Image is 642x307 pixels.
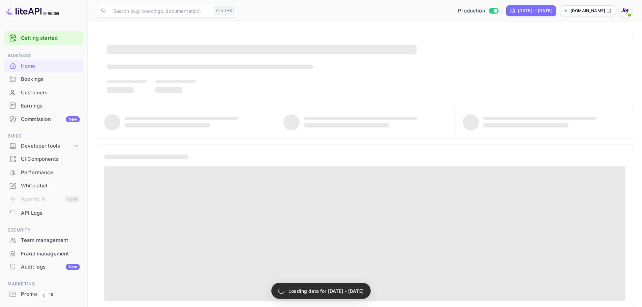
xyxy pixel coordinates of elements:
[458,7,485,15] span: Production
[4,73,83,85] a: Bookings
[21,34,80,42] a: Getting started
[518,8,552,14] div: [DATE] — [DATE]
[66,264,80,270] div: New
[4,113,83,125] a: CommissionNew
[288,287,364,295] p: Loading data for [DATE] - [DATE]
[21,290,80,298] div: Promo codes
[4,288,83,300] a: Promo codes
[21,263,80,271] div: Audit logs
[4,99,83,113] div: Earnings
[4,140,83,152] div: Developer tools
[21,209,80,217] div: API Logs
[4,60,83,73] div: Home
[4,260,83,273] a: Audit logsNew
[4,31,83,45] div: Getting started
[21,237,80,244] div: Team management
[21,102,80,110] div: Earnings
[4,113,83,126] div: CommissionNew
[21,142,73,150] div: Developer tools
[21,169,80,177] div: Performance
[5,5,59,16] img: LiteAPI logo
[4,288,83,301] div: Promo codes
[21,155,80,163] div: UI Components
[38,289,50,302] button: Collapse navigation
[4,132,83,140] span: Build
[4,247,83,260] a: Fraud management
[4,234,83,247] div: Team management
[4,226,83,234] span: Security
[21,116,80,123] div: Commission
[21,75,80,83] div: Bookings
[21,250,80,258] div: Fraud management
[4,207,83,219] a: API Logs
[455,7,501,15] div: Switch to Sandbox mode
[109,4,211,18] input: Search (e.g. bookings, documentation)
[66,116,80,122] div: New
[4,153,83,166] div: UI Components
[4,280,83,288] span: Marketing
[4,99,83,112] a: Earnings
[21,182,80,190] div: Whitelabel
[214,6,235,15] div: Ctrl+K
[4,260,83,274] div: Audit logsNew
[4,52,83,59] span: Business
[4,234,83,246] a: Team management
[620,5,631,16] img: With Joy
[21,62,80,70] div: Home
[4,207,83,220] div: API Logs
[4,60,83,72] a: Home
[4,73,83,86] div: Bookings
[4,179,83,192] a: Whitelabel
[4,153,83,165] a: UI Components
[21,89,80,97] div: Customers
[571,8,605,14] p: [DOMAIN_NAME]
[4,86,83,99] a: Customers
[4,166,83,179] a: Performance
